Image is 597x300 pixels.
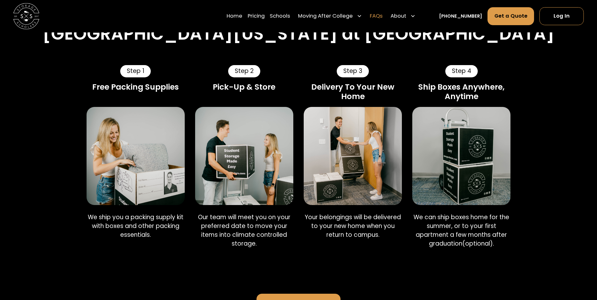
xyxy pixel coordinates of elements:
[412,82,510,101] div: Ship Boxes Anywhere, Anytime
[304,82,402,101] div: Delivery To Your New Home
[445,65,478,77] div: Step 4
[298,13,353,20] div: Moving After College
[304,107,402,205] img: Storage Scholars delivery.
[539,8,584,25] a: Log In
[439,13,482,20] a: [PHONE_NUMBER]
[195,213,293,248] p: Our team will meet you on your preferred date to move your items into climate controlled storage.
[270,7,290,25] a: Schools
[296,7,365,25] div: Moving After College
[87,82,185,92] div: Free Packing Supplies
[120,65,151,77] div: Step 1
[412,213,510,248] p: We can ship boxes home for the summer, or to your first apartment a few months after graduation(o...
[248,7,265,25] a: Pricing
[42,24,555,44] h2: [GEOGRAPHIC_DATA][US_STATE] at [GEOGRAPHIC_DATA]
[13,3,39,29] img: Storage Scholars main logo
[370,7,383,25] a: FAQs
[87,213,185,239] p: We ship you a packing supply kit with boxes and other packing essentials.
[195,82,293,92] div: Pick-Up & Store
[337,65,369,77] div: Step 3
[195,107,293,205] img: Storage Scholars pick up.
[412,107,510,205] img: Shipping Storage Scholars boxes.
[227,7,242,25] a: Home
[388,7,418,25] div: About
[487,8,534,25] a: Get a Quote
[304,213,402,239] p: Your belongings will be delivered to your new home when you return to campus.
[87,107,185,205] img: Packing a Storage Scholars box.
[228,65,260,77] div: Step 2
[391,13,406,20] div: About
